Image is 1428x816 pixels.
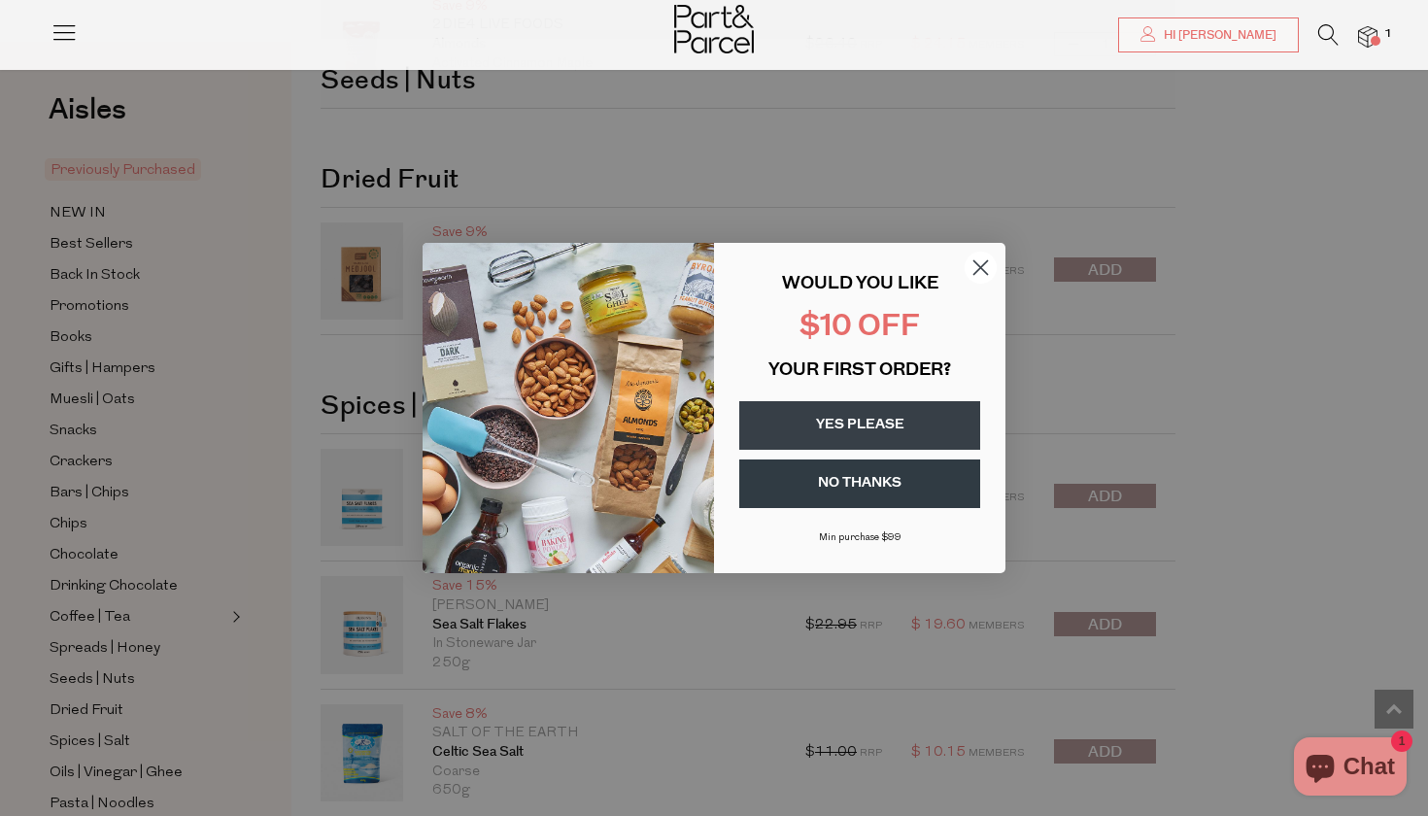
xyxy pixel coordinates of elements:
[1159,27,1276,44] span: Hi [PERSON_NAME]
[819,532,901,543] span: Min purchase $99
[674,5,754,53] img: Part&Parcel
[1288,737,1412,800] inbox-online-store-chat: Shopify online store chat
[1118,17,1299,52] a: Hi [PERSON_NAME]
[964,251,998,285] button: Close dialog
[739,401,980,450] button: YES PLEASE
[1379,25,1397,43] span: 1
[423,243,714,573] img: 43fba0fb-7538-40bc-babb-ffb1a4d097bc.jpeg
[1358,26,1377,47] a: 1
[739,459,980,508] button: NO THANKS
[799,313,920,343] span: $10 OFF
[782,276,938,293] span: WOULD YOU LIKE
[768,362,951,380] span: YOUR FIRST ORDER?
